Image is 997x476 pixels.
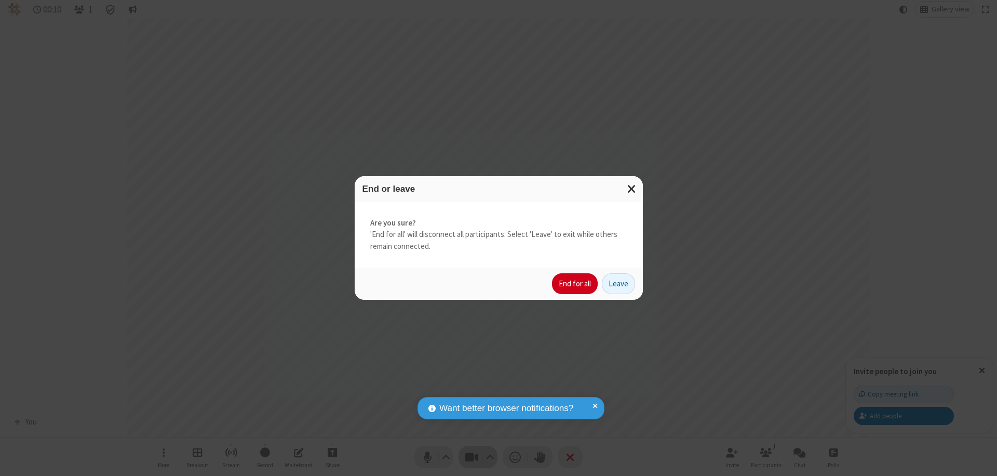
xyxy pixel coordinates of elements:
div: 'End for all' will disconnect all participants. Select 'Leave' to exit while others remain connec... [355,202,643,268]
h3: End or leave [362,184,635,194]
button: End for all [552,273,598,294]
button: Close modal [621,176,643,202]
strong: Are you sure? [370,217,627,229]
button: Leave [602,273,635,294]
span: Want better browser notifications? [439,402,573,415]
